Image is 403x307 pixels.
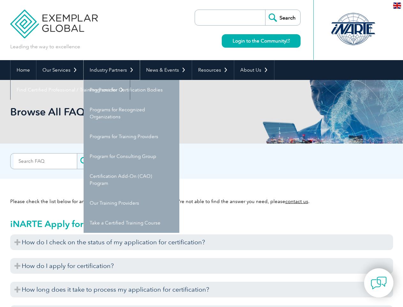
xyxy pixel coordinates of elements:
a: Certification Add-On (CAO) Program [84,166,179,193]
p: Please check the list below for answers to frequently asked questions. If you’re not able to find... [10,198,393,205]
h2: iNARTE Apply for Certification [10,219,393,229]
a: Take a Certified Training Course [84,213,179,233]
input: Search [265,10,300,25]
a: Our Training Providers [84,193,179,213]
img: open_square.png [286,39,290,43]
a: About Us [234,60,274,80]
a: Program for Consulting Group [84,146,179,166]
a: Programs for Certification Bodies [84,80,179,100]
h3: How long does it take to process my application for certification? [10,282,393,297]
a: Login to the Community [222,34,301,48]
a: Find Certified Professional / Training Provider [11,80,130,100]
img: contact-chat.png [371,275,387,291]
a: Industry Partners [84,60,140,80]
a: Resources [192,60,234,80]
h3: How do I check on the status of my application for certification? [10,234,393,250]
p: Leading the way to excellence [10,43,80,50]
input: Search [77,153,112,169]
a: Home [11,60,36,80]
a: News & Events [140,60,192,80]
img: en [393,3,401,9]
a: contact us [285,199,308,204]
a: Our Services [36,60,83,80]
a: Programs for Training Providers [84,127,179,146]
h3: How do I apply for certification? [10,258,393,274]
input: Search FAQ [14,153,77,169]
h1: Browse All FAQs by Category [10,106,255,118]
a: Programs for Recognized Organizations [84,100,179,127]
